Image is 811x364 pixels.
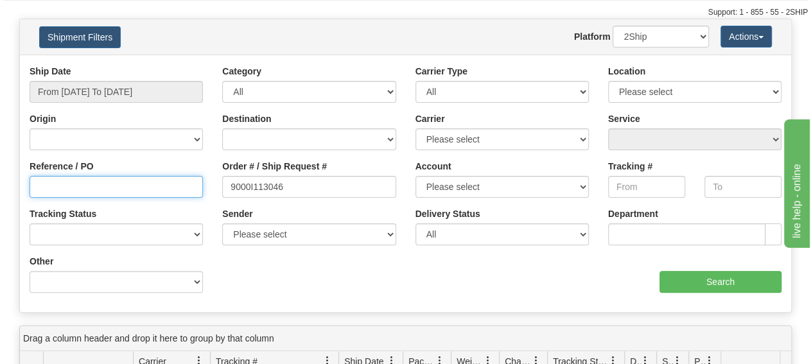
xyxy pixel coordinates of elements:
[30,207,96,220] label: Tracking Status
[30,255,53,268] label: Other
[415,160,451,173] label: Account
[574,30,611,43] label: Platform
[781,116,810,247] iframe: chat widget
[222,207,252,220] label: Sender
[608,207,658,220] label: Department
[222,65,261,78] label: Category
[415,207,480,220] label: Delivery Status
[30,112,56,125] label: Origin
[608,112,640,125] label: Service
[222,160,327,173] label: Order # / Ship Request #
[222,112,271,125] label: Destination
[415,112,445,125] label: Carrier
[720,26,772,48] button: Actions
[20,326,791,351] div: grid grouping header
[30,160,94,173] label: Reference / PO
[415,65,467,78] label: Carrier Type
[608,176,685,198] input: From
[704,176,781,198] input: To
[39,26,121,48] button: Shipment Filters
[659,271,781,293] input: Search
[30,65,71,78] label: Ship Date
[10,8,119,23] div: live help - online
[608,65,645,78] label: Location
[3,7,808,18] div: Support: 1 - 855 - 55 - 2SHIP
[608,160,652,173] label: Tracking #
